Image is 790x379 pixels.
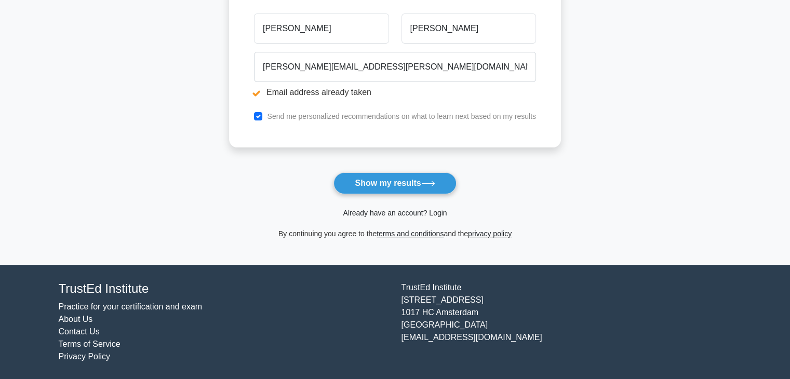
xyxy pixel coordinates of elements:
[343,209,447,217] a: Already have an account? Login
[59,302,203,311] a: Practice for your certification and exam
[267,112,536,120] label: Send me personalized recommendations on what to learn next based on my results
[254,13,389,44] input: First name
[223,227,567,240] div: By continuing you agree to the and the
[59,327,100,336] a: Contact Us
[59,315,93,323] a: About Us
[377,229,444,238] a: terms and conditions
[395,281,738,363] div: TrustEd Institute [STREET_ADDRESS] 1017 HC Amsterdam [GEOGRAPHIC_DATA] [EMAIL_ADDRESS][DOMAIN_NAME]
[59,340,120,348] a: Terms of Service
[401,13,536,44] input: Last name
[254,86,536,99] li: Email address already taken
[254,52,536,82] input: Email
[468,229,512,238] a: privacy policy
[59,352,111,361] a: Privacy Policy
[333,172,456,194] button: Show my results
[59,281,389,296] h4: TrustEd Institute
